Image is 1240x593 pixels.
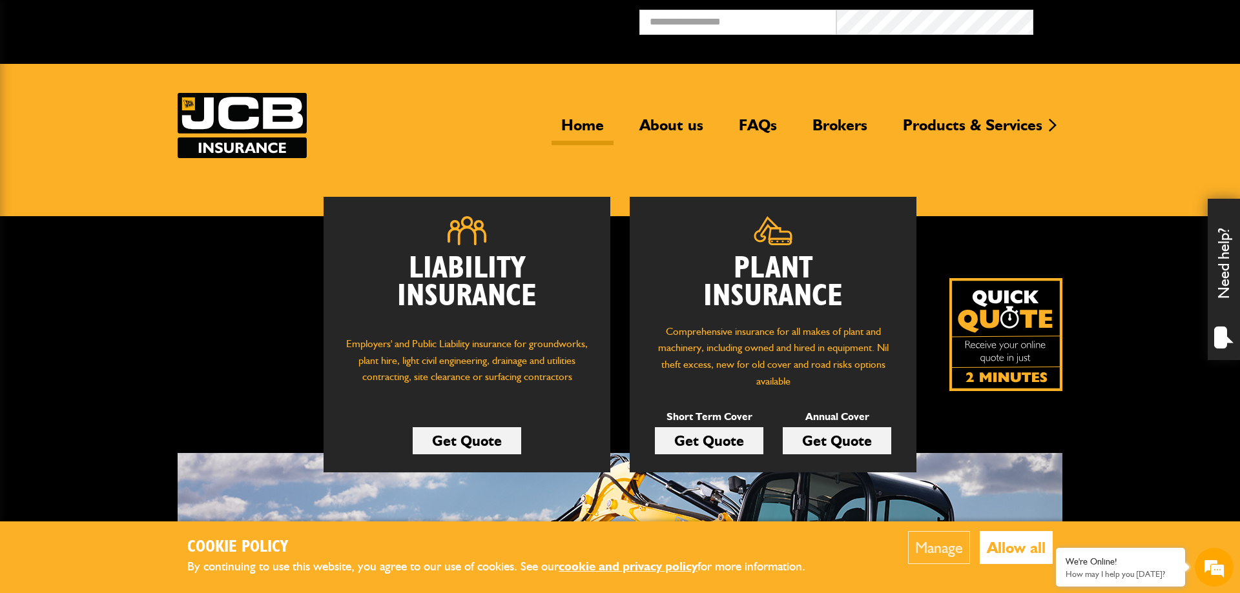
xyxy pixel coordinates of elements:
a: JCB Insurance Services [178,93,307,158]
div: Need help? [1208,199,1240,360]
h2: Plant Insurance [649,255,897,310]
p: Employers' and Public Liability insurance for groundworks, plant hire, light civil engineering, d... [343,336,591,397]
img: Quick Quote [949,278,1062,391]
p: By continuing to use this website, you agree to our use of cookies. See our for more information. [187,557,827,577]
a: Get Quote [783,427,891,454]
a: Products & Services [893,116,1052,145]
p: How may I help you today? [1066,569,1175,579]
a: Get your insurance quote isn just 2-minutes [949,278,1062,391]
p: Comprehensive insurance for all makes of plant and machinery, including owned and hired in equipm... [649,323,897,389]
a: Get Quote [413,427,521,454]
h2: Cookie Policy [187,538,827,558]
button: Manage [908,531,970,564]
a: cookie and privacy policy [559,559,697,574]
div: We're Online! [1066,556,1175,567]
a: Home [552,116,614,145]
button: Allow all [980,531,1053,564]
p: Annual Cover [783,408,891,425]
button: Broker Login [1033,10,1230,30]
h2: Liability Insurance [343,255,591,323]
a: About us [630,116,713,145]
img: JCB Insurance Services logo [178,93,307,158]
a: FAQs [729,116,787,145]
a: Get Quote [655,427,763,454]
a: Brokers [803,116,877,145]
p: Short Term Cover [655,408,763,425]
